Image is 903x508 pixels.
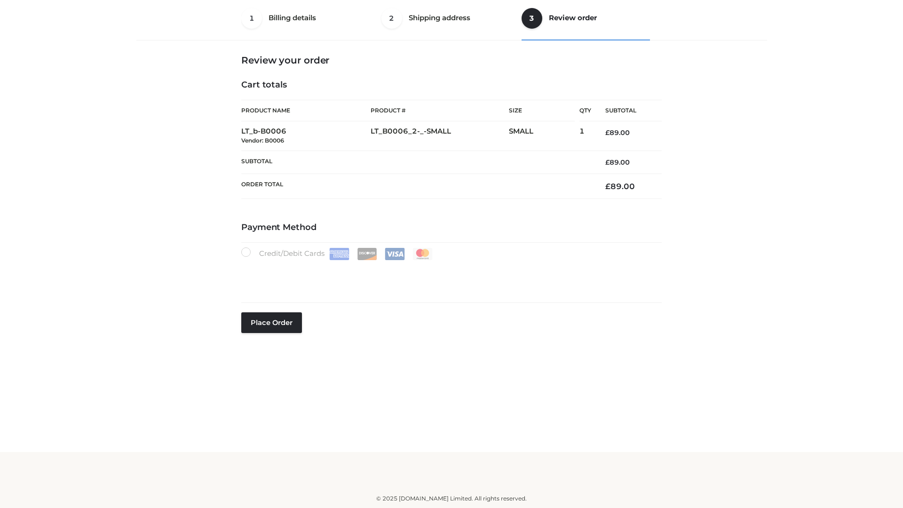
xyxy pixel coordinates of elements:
td: 1 [579,121,591,151]
div: © 2025 [DOMAIN_NAME] Limited. All rights reserved. [140,494,763,503]
td: SMALL [509,121,579,151]
img: Discover [357,248,377,260]
bdi: 89.00 [605,158,630,167]
span: £ [605,158,610,167]
th: Qty [579,100,591,121]
img: Mastercard [412,248,433,260]
h4: Payment Method [241,222,662,233]
h3: Review your order [241,55,662,66]
th: Product # [371,100,509,121]
span: £ [605,182,610,191]
th: Subtotal [241,151,591,174]
button: Place order [241,312,302,333]
span: £ [605,128,610,137]
label: Credit/Debit Cards [241,247,434,260]
td: LT_b-B0006 [241,121,371,151]
img: Amex [329,248,349,260]
th: Product Name [241,100,371,121]
td: LT_B0006_2-_-SMALL [371,121,509,151]
small: Vendor: B0006 [241,137,284,144]
th: Subtotal [591,100,662,121]
th: Order Total [241,174,591,199]
h4: Cart totals [241,80,662,90]
img: Visa [385,248,405,260]
bdi: 89.00 [605,182,635,191]
bdi: 89.00 [605,128,630,137]
th: Size [509,100,575,121]
iframe: Secure payment input frame [239,258,660,293]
